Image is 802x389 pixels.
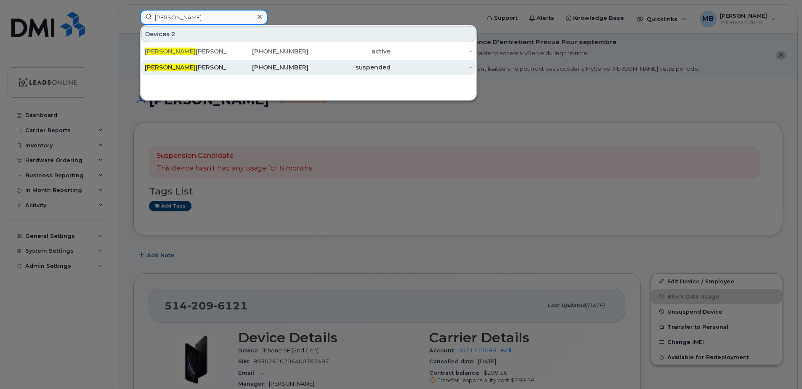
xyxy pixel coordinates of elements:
[390,47,473,56] div: -
[145,48,196,55] span: [PERSON_NAME]
[308,47,390,56] div: active
[308,63,390,72] div: suspended
[390,63,473,72] div: -
[227,47,309,56] div: [PHONE_NUMBER]
[141,44,475,59] a: [PERSON_NAME][PERSON_NAME][PHONE_NUMBER]active-
[145,64,196,71] span: [PERSON_NAME]
[227,63,309,72] div: [PHONE_NUMBER]
[171,30,175,38] span: 2
[145,63,227,72] div: [PERSON_NAME]
[141,26,475,42] div: Devices
[145,47,227,56] div: [PERSON_NAME]
[141,60,475,75] a: [PERSON_NAME][PERSON_NAME][PHONE_NUMBER]suspended-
